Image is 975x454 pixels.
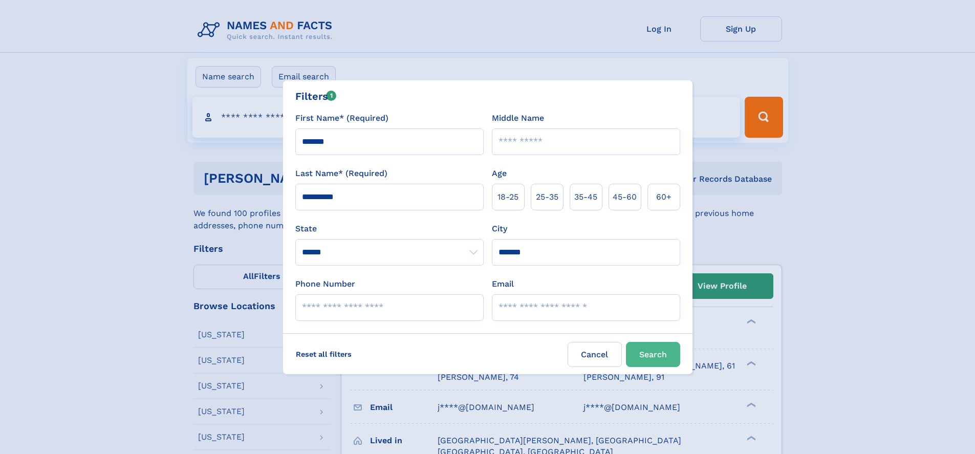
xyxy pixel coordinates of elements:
[574,191,597,203] span: 35‑45
[492,167,507,180] label: Age
[656,191,671,203] span: 60+
[492,278,514,290] label: Email
[492,223,507,235] label: City
[536,191,558,203] span: 25‑35
[626,342,680,367] button: Search
[492,112,544,124] label: Middle Name
[295,167,387,180] label: Last Name* (Required)
[295,223,484,235] label: State
[568,342,622,367] label: Cancel
[613,191,637,203] span: 45‑60
[295,112,388,124] label: First Name* (Required)
[295,278,355,290] label: Phone Number
[289,342,358,366] label: Reset all filters
[497,191,518,203] span: 18‑25
[295,89,337,104] div: Filters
